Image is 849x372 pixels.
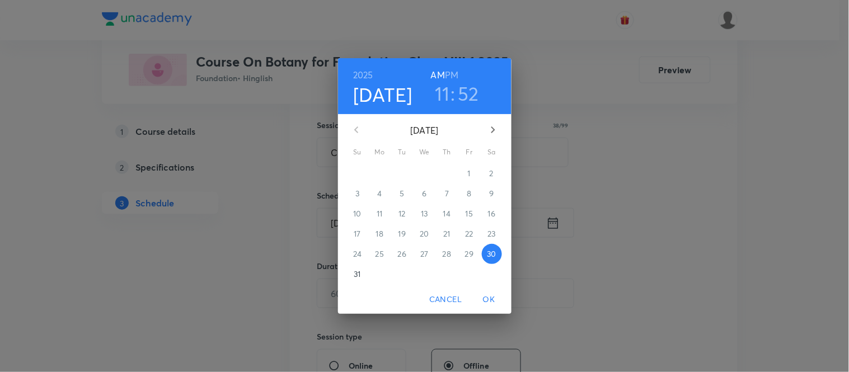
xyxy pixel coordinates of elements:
[471,289,507,310] button: OK
[354,269,360,280] p: 31
[487,248,496,260] p: 30
[429,293,462,307] span: Cancel
[370,147,390,158] span: Mo
[353,67,373,83] button: 2025
[476,293,503,307] span: OK
[437,147,457,158] span: Th
[459,147,480,158] span: Fr
[435,82,450,105] button: 11
[370,124,480,137] p: [DATE]
[458,82,479,105] button: 52
[482,147,502,158] span: Sa
[431,67,445,83] button: AM
[482,244,502,264] button: 30
[392,147,412,158] span: Tu
[348,264,368,284] button: 31
[415,147,435,158] span: We
[425,289,466,310] button: Cancel
[445,67,458,83] button: PM
[451,82,456,105] h3: :
[353,83,412,106] button: [DATE]
[348,147,368,158] span: Su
